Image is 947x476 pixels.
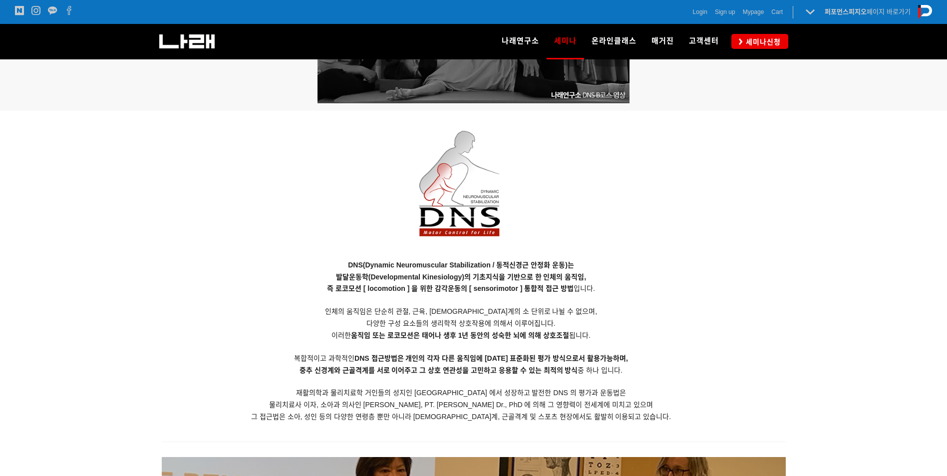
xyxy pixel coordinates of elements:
span: 인체의 움직임은 단순히 관절, 근육, [DEMOGRAPHIC_DATA]계의 소 단위로 나뉠 수 없으며, [325,307,597,315]
span: 나래연구소 [502,36,539,45]
a: 고객센터 [681,24,726,59]
img: 2da3928754651.png [408,124,514,256]
span: 복합적이고 과학적인 [294,354,628,362]
a: Mypage [743,7,764,17]
span: 매거진 [651,36,674,45]
span: 물리치료사 이자, 소아과 의사인 [PERSON_NAME], PT. [PERSON_NAME] Dr., PhD 에 의해 그 영향력이 전세계에 미치고 있으며 [269,401,653,409]
a: Login [693,7,707,17]
a: Sign up [715,7,735,17]
span: 발달운동학(Developmental Kinesiology)의 기초지식을 기반으로 한 인체의 움직임, [336,273,586,281]
span: 재활의학과 물리치료학 거인들의 성지인 [GEOGRAPHIC_DATA] 에서 성장하고 발전한 DNS 의 평가과 운동법은 [296,389,626,397]
span: 입니다. [327,284,595,292]
a: 퍼포먼스피지오페이지 바로가기 [825,8,911,15]
strong: 움직임 또는 로코모션은 태어나 생후 1년 동안의 성숙한 뇌에 의해 상호조절 [351,331,569,339]
span: 다양한 구성 요소들의 생리학적 상호작용에 의해서 이루어집니다. [366,319,555,327]
a: 세미나신청 [731,34,788,48]
strong: 퍼포먼스피지오 [825,8,867,15]
a: Cart [771,7,783,17]
span: 세미나신청 [743,37,781,47]
a: 매거진 [644,24,681,59]
a: 나래연구소 [494,24,547,59]
span: 그 접근법은 소아, 성인 등의 다양한 연령층 뿐만 아니라 [DEMOGRAPHIC_DATA]계, 근골격계 및 스포츠 현장에서도 활발히 이용되고 있습니다. [251,413,671,421]
strong: 중추 신경계와 근골격계를 서로 이어주고 그 상호 연관성을 고민하고 응용할 수 있는 최적의 방식 [300,366,578,374]
span: 중 하나 입니다. [300,366,623,374]
span: 온라인클래스 [592,36,636,45]
strong: 즉 로코모션 [ locomotion ] 을 위한 감각운동의 [ sensorimotor ] 통합적 접근 방법 [327,284,574,292]
span: 세미나 [554,33,577,49]
strong: DNS(Dynamic Neuromuscular Stabilization / 동적신경근 안정화 운동)는 [348,261,574,269]
span: 이러한 됩니다. [331,331,591,339]
span: 고객센터 [689,36,719,45]
strong: DNS 접근방법은 개인의 각자 다른 움직임에 [DATE] 표준화된 평가 방식으로서 활용가능하며, [354,354,628,362]
a: 온라인클래스 [584,24,644,59]
a: 세미나 [547,24,584,59]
